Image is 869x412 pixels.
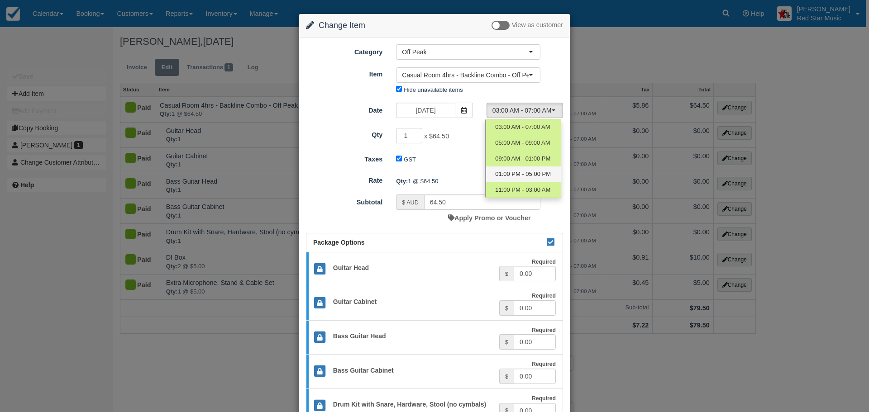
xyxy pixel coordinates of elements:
[306,286,563,321] a: Guitar Cabinet Required $
[299,103,389,115] label: Date
[495,186,550,194] span: 11:00 PM - 03:00 AM
[402,71,529,80] span: Casual Room 4hrs - Backline Combo - Off Peak (3)
[389,174,570,189] div: 1 @ $64.50
[495,123,550,132] span: 03:00 AM - 07:00 AM
[402,199,418,206] small: $ AUD
[299,173,389,185] label: Rate
[313,239,365,246] span: Package Options
[505,374,508,380] small: $
[495,170,551,179] span: 01:00 PM - 05:00 PM
[326,401,499,408] h5: Drum Kit with Snare, Hardware, Stool (no cymbals)
[306,252,563,287] a: Guitar Head Required $
[396,178,408,185] strong: Qty
[532,361,556,367] strong: Required
[306,354,563,389] a: Bass Guitar Cabinet Required $
[396,67,540,83] button: Casual Room 4hrs - Backline Combo - Off Peak (3)
[512,22,563,29] span: View as customer
[532,259,556,265] strong: Required
[319,21,365,30] span: Change Item
[404,86,463,93] label: Hide unavailable items
[299,66,389,79] label: Item
[306,320,563,355] a: Bass Guitar Head Required $
[424,133,449,140] span: x $64.50
[487,103,563,118] button: 03:00 AM - 07:00 AM
[505,339,508,346] small: $
[532,395,556,402] strong: Required
[326,367,499,374] h5: Bass Guitar Cabinet
[299,194,389,207] label: Subtotal
[495,139,550,147] span: 05:00 AM - 09:00 AM
[448,214,530,222] a: Apply Promo or Voucher
[326,265,499,271] h5: Guitar Head
[402,47,529,57] span: Off Peak
[495,155,550,163] span: 09:00 AM - 01:00 PM
[326,333,499,340] h5: Bass Guitar Head
[326,298,499,305] h5: Guitar Cabinet
[299,127,389,140] label: Qty
[396,128,422,143] input: Qty
[505,305,508,312] small: $
[404,156,416,163] label: GST
[396,44,540,60] button: Off Peak
[532,293,556,299] strong: Required
[299,44,389,57] label: Category
[505,271,508,277] small: $
[492,106,551,115] span: 03:00 AM - 07:00 AM
[532,327,556,333] strong: Required
[299,152,389,164] label: Taxes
